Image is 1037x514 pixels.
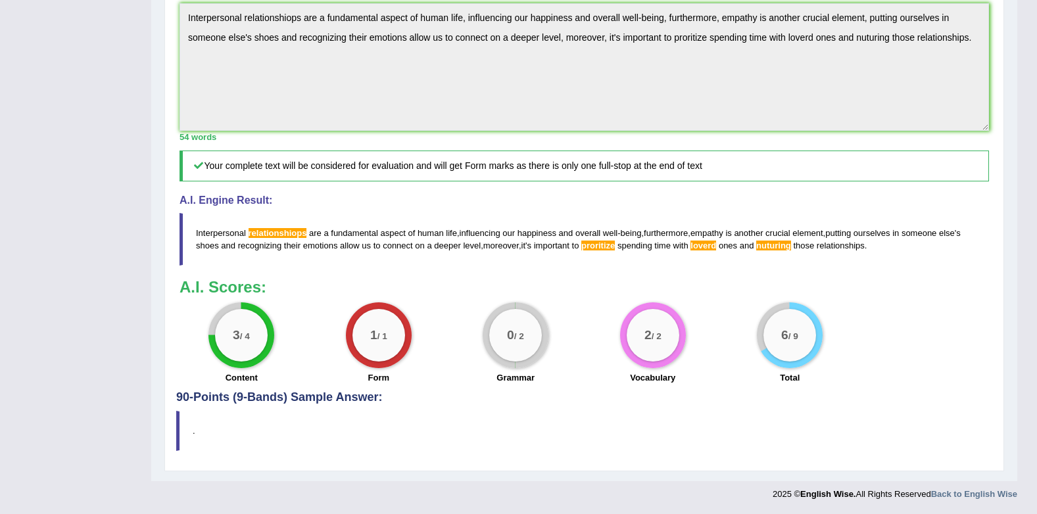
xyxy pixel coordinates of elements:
[630,371,675,384] label: Vocabulary
[792,228,823,238] span: element
[527,241,532,250] span: s
[521,241,526,250] span: it
[180,278,266,296] b: A.I. Scores:
[931,489,1017,499] a: Back to English Wise
[773,481,1017,500] div: 2025 © All Rights Reserved
[902,228,936,238] span: someone
[221,241,235,250] span: and
[756,241,791,250] span: Possible spelling mistake found. (did you mean: nurturing)
[377,332,387,342] small: / 1
[180,131,989,143] div: 54 words
[956,228,961,238] span: s
[180,195,989,206] h4: A.I. Engine Result:
[690,228,723,238] span: empathy
[617,241,652,250] span: spending
[559,228,573,238] span: and
[800,489,856,499] strong: English Wise.
[514,332,524,342] small: / 2
[446,228,457,238] span: life
[644,228,688,238] span: furthermore
[180,213,989,266] blockquote: , - , , , ' , , ' .
[340,241,360,250] span: allow
[368,371,390,384] label: Form
[463,241,481,250] span: level
[233,328,240,342] big: 3
[644,328,652,342] big: 2
[502,228,515,238] span: our
[825,228,851,238] span: putting
[380,228,405,238] span: aspect
[690,241,716,250] span: Possible spelling mistake found. (did you mean: loved)
[238,241,282,250] span: recognizing
[374,241,381,250] span: to
[196,241,219,250] span: shoes
[673,241,688,250] span: with
[734,228,763,238] span: another
[575,228,600,238] span: overall
[496,371,535,384] label: Grammar
[621,228,642,238] span: being
[427,241,431,250] span: a
[408,228,415,238] span: of
[460,228,500,238] span: influencing
[303,241,338,250] span: emotions
[854,228,890,238] span: ourselves
[284,241,301,250] span: their
[765,228,790,238] span: crucial
[939,228,955,238] span: else
[603,228,617,238] span: well
[309,228,322,238] span: are
[196,228,246,238] span: Interpersonal
[418,228,444,238] span: human
[331,228,378,238] span: fundamental
[781,328,788,342] big: 6
[740,241,754,250] span: and
[572,241,579,250] span: to
[180,151,989,181] h5: Your complete text will be considered for evaluation and will get Form marks as there is only one...
[434,241,460,250] span: deeper
[654,241,671,250] span: time
[581,241,615,250] span: Possible spelling mistake found. (did you mean: prioritize)
[362,241,371,250] span: us
[793,241,814,250] span: those
[483,241,519,250] span: moreover
[176,411,992,451] blockquote: .
[415,241,424,250] span: on
[719,241,737,250] span: ones
[226,371,258,384] label: Content
[507,328,514,342] big: 0
[324,228,328,238] span: a
[383,241,413,250] span: connect
[518,228,556,238] span: happiness
[370,328,377,342] big: 1
[780,371,800,384] label: Total
[249,228,307,238] span: Possible spelling mistake found. (did you mean: relationships)
[892,228,899,238] span: in
[725,228,731,238] span: is
[534,241,569,250] span: important
[652,332,662,342] small: / 2
[817,241,865,250] span: relationships
[240,332,250,342] small: / 4
[788,332,798,342] small: / 9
